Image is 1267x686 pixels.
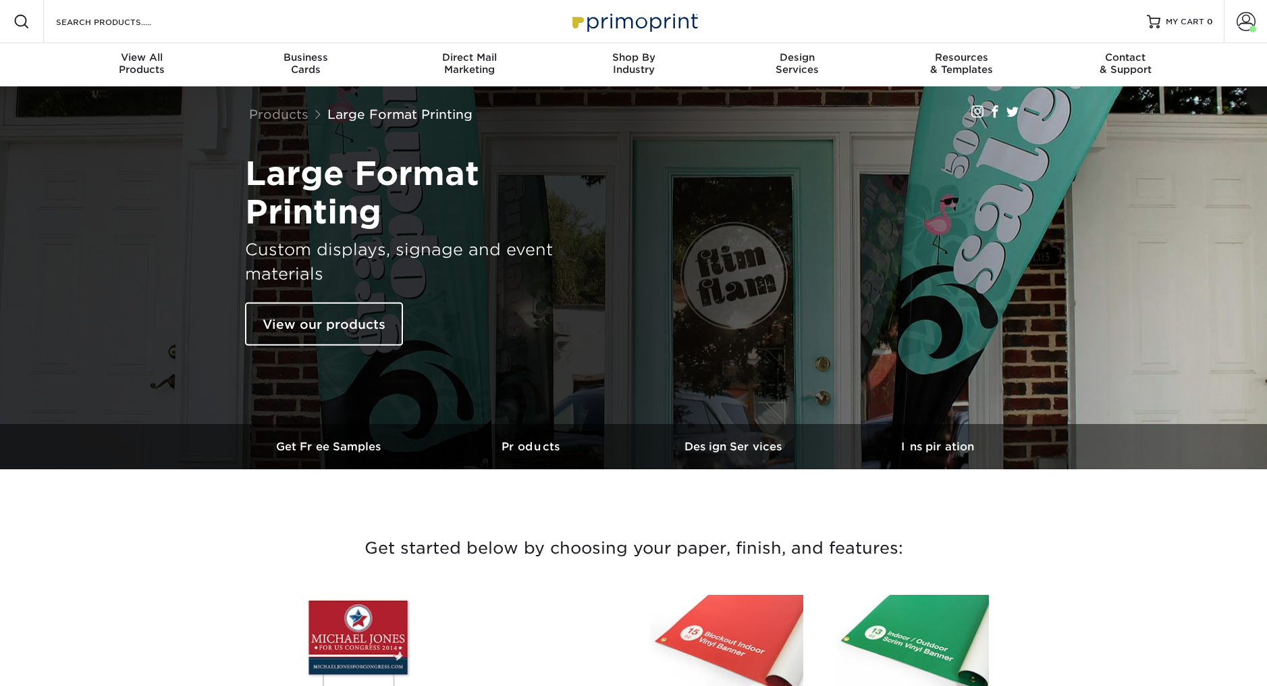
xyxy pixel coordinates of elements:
a: Get Free Samples [229,424,431,469]
a: Resources& Templates [880,43,1044,86]
div: Services [716,51,880,76]
div: Industry [551,51,716,76]
h1: Large Format Printing [245,154,583,232]
a: DesignServices [716,43,880,86]
div: Cards [223,51,387,76]
div: & Templates [880,51,1044,76]
div: & Support [1044,51,1208,76]
a: View AllProducts [60,43,224,86]
span: Business [223,51,387,63]
span: Contact [1044,51,1208,63]
a: Direct MailMarketing [387,43,551,86]
a: Contact& Support [1044,43,1208,86]
a: BusinessCards [223,43,387,86]
a: Shop ByIndustry [551,43,716,86]
a: Products [249,107,308,122]
h3: Products [431,440,634,453]
h3: Custom displays, signage and event materials [245,238,583,286]
img: Primoprint [566,7,701,36]
span: 0 [1207,17,1213,26]
span: Direct Mail [387,51,551,63]
input: SEARCH PRODUCTS..... [55,14,186,30]
a: Products [431,424,634,469]
a: View our products [245,302,403,346]
h3: Get started below by choosing your paper, finish, and features: [239,518,1029,579]
a: Design Services [634,424,836,469]
span: Design [716,51,880,63]
span: View All [60,51,224,63]
span: MY CART [1166,16,1204,28]
h3: Get Free Samples [229,440,431,453]
a: Inspiration [836,424,1039,469]
span: Shop By [551,51,716,63]
h3: Inspiration [836,440,1039,453]
div: Products [60,51,224,76]
h3: Design Services [634,440,836,453]
a: Large Format Printing [327,107,473,122]
div: Marketing [387,51,551,76]
span: Resources [880,51,1044,63]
